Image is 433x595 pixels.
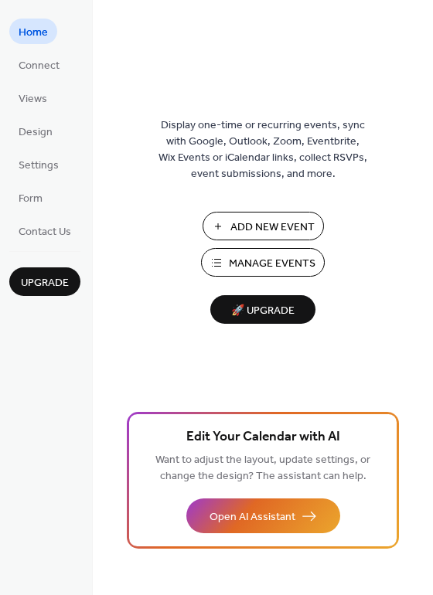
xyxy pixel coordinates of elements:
[9,218,80,243] a: Contact Us
[19,58,60,74] span: Connect
[9,85,56,110] a: Views
[19,158,59,174] span: Settings
[9,267,80,296] button: Upgrade
[21,275,69,291] span: Upgrade
[9,118,62,144] a: Design
[159,117,367,182] span: Display one-time or recurring events, sync with Google, Outlook, Zoom, Eventbrite, Wix Events or ...
[19,191,43,207] span: Form
[210,295,315,324] button: 🚀 Upgrade
[201,248,325,277] button: Manage Events
[186,498,340,533] button: Open AI Assistant
[9,52,69,77] a: Connect
[19,124,53,141] span: Design
[186,427,340,448] span: Edit Your Calendar with AI
[210,509,295,525] span: Open AI Assistant
[19,91,47,107] span: Views
[229,256,315,272] span: Manage Events
[9,151,68,177] a: Settings
[19,224,71,240] span: Contact Us
[155,450,370,487] span: Want to adjust the layout, update settings, or change the design? The assistant can help.
[220,301,306,321] span: 🚀 Upgrade
[19,25,48,41] span: Home
[9,185,52,210] a: Form
[203,212,324,240] button: Add New Event
[9,19,57,44] a: Home
[230,219,315,236] span: Add New Event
